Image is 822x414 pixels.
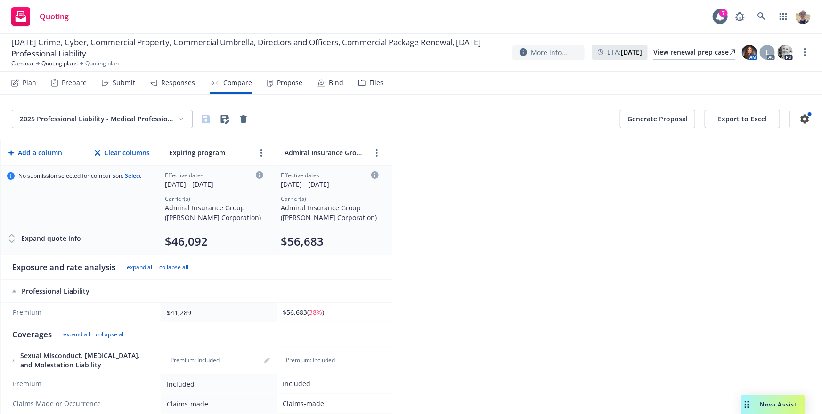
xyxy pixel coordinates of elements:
[96,331,125,338] button: collapse all
[719,9,728,17] div: 7
[167,146,252,159] input: Expiring program
[283,398,383,408] div: Claims-made
[12,351,152,370] div: Sexual Misconduct, [MEDICAL_DATA], and Molestation Liability
[281,234,324,249] button: $56,683
[11,37,505,59] span: [DATE] Crime, Cyber, Commercial Property, Commercial Umbrella, Directors and Officers, Commercial...
[760,400,798,408] span: Nova Assist
[165,234,263,249] div: Total premium (click to edit billing info)
[12,329,52,340] div: Coverages
[161,79,195,87] div: Responses
[621,48,642,56] strong: [DATE]
[281,203,379,223] div: Admiral Insurance Group ([PERSON_NAME] Corporation)
[752,7,771,26] a: Search
[277,79,302,87] div: Propose
[283,308,324,317] span: $56,683 ( )
[653,45,735,59] div: View renewal prep case
[731,7,749,26] a: Report a Bug
[256,147,267,159] a: more
[8,3,73,30] a: Quoting
[165,357,225,364] div: Premium: Included
[93,143,152,162] button: Clear columns
[653,45,735,60] a: View renewal prep case
[741,395,753,414] div: Drag to move
[796,9,811,24] img: photo
[40,13,69,20] span: Quoting
[85,59,119,68] span: Quoting plan
[281,179,379,189] div: [DATE] - [DATE]
[283,379,383,389] div: Included
[531,48,567,57] span: More info...
[23,79,36,87] div: Plan
[7,229,81,248] button: Expand quote info
[159,263,188,271] button: collapse all
[774,7,793,26] a: Switch app
[12,110,193,128] button: 2025 Professional Liability - Medical Professional
[281,195,379,203] div: Carrier(s)
[512,45,585,60] button: More info...
[281,234,379,249] div: Total premium (click to edit billing info)
[167,399,267,409] div: Claims-made
[167,308,267,318] div: $41,289
[13,379,151,389] span: Premium
[165,195,263,203] div: Carrier(s)
[20,114,173,124] div: 2025 Professional Liability - Medical Professional
[705,110,780,128] button: Export to Excel
[165,203,263,223] div: Admiral Insurance Group ([PERSON_NAME] Corporation)
[165,171,263,179] div: Effective dates
[741,395,805,414] button: Nova Assist
[113,79,135,87] div: Submit
[765,48,769,57] span: L
[280,357,341,364] div: Premium: Included
[62,79,87,87] div: Prepare
[369,79,383,87] div: Files
[309,308,322,317] span: 38%
[282,146,367,159] input: Admiral Insurance Group (W.R. Berkley Corporation)
[371,147,383,159] a: more
[281,171,379,179] div: Effective dates
[11,59,34,68] a: Caminar
[329,79,343,87] div: Bind
[12,287,152,296] div: Professional Liability
[12,262,115,273] div: Exposure and rate analysis
[281,171,379,189] div: Click to edit column carrier quote details
[620,110,695,128] button: Generate Proposal
[223,79,252,87] div: Compare
[165,234,208,249] button: $46,092
[63,331,90,338] button: expand all
[7,143,64,162] button: Add a column
[261,355,273,366] a: editPencil
[742,45,757,60] img: photo
[167,379,267,389] div: Included
[165,179,263,189] div: [DATE] - [DATE]
[13,308,151,317] span: Premium
[127,263,154,271] button: expand all
[18,172,141,180] span: No submission selected for comparison.
[41,59,78,68] a: Quoting plans
[607,47,642,57] span: ETA :
[799,47,811,58] a: more
[13,399,151,408] span: Claims Made or Occurrence
[778,45,793,60] img: photo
